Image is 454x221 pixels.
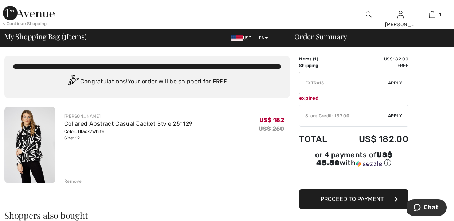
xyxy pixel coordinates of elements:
div: [PERSON_NAME] [385,21,416,28]
td: Total [299,127,339,151]
div: or 4 payments ofUS$ 45.50withSezzle Click to learn more about Sezzle [299,151,408,170]
span: Apply [388,113,403,119]
div: Remove [64,178,82,185]
img: Sezzle [356,161,382,167]
td: US$ 182.00 [339,56,408,62]
img: My Info [397,10,404,19]
iframe: Opens a widget where you can chat to one of our agents [407,199,447,217]
img: search the website [366,10,372,19]
div: Store Credit: 137.00 [299,113,388,119]
span: Proceed to Payment [321,196,384,202]
span: 1 [439,11,441,18]
td: Free [339,62,408,69]
s: US$ 260 [259,125,284,132]
img: My Bag [429,10,435,19]
div: expired [299,94,408,102]
span: My Shopping Bag ( Items) [4,33,87,40]
a: Sign In [397,11,404,18]
div: Color: Black/White Size: 12 [64,128,192,141]
td: US$ 182.00 [339,127,408,151]
img: US Dollar [231,35,243,41]
span: 1 [314,56,317,62]
div: or 4 payments of with [299,151,408,168]
span: 1 [64,31,66,40]
img: Collared Abstract Casual Jacket Style 251129 [4,107,55,183]
td: Items ( ) [299,56,339,62]
input: Promo code [299,72,388,94]
h2: Shoppers also bought [4,211,290,220]
img: 1ère Avenue [3,6,55,20]
span: USD [231,35,255,40]
a: Collared Abstract Casual Jacket Style 251129 [64,120,192,127]
span: US$ 182 [259,117,284,123]
div: < Continue Shopping [3,20,47,27]
a: 1 [417,10,448,19]
div: [PERSON_NAME] [64,113,192,119]
div: Order Summary [286,33,450,40]
div: Congratulations! Your order will be shipped for FREE! [13,75,281,89]
img: Congratulation2.svg [66,75,80,89]
span: EN [259,35,268,40]
span: US$ 45.50 [316,150,393,167]
iframe: PayPal-paypal [299,170,408,187]
td: Shipping [299,62,339,69]
span: Apply [388,80,403,86]
button: Proceed to Payment [299,189,408,209]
